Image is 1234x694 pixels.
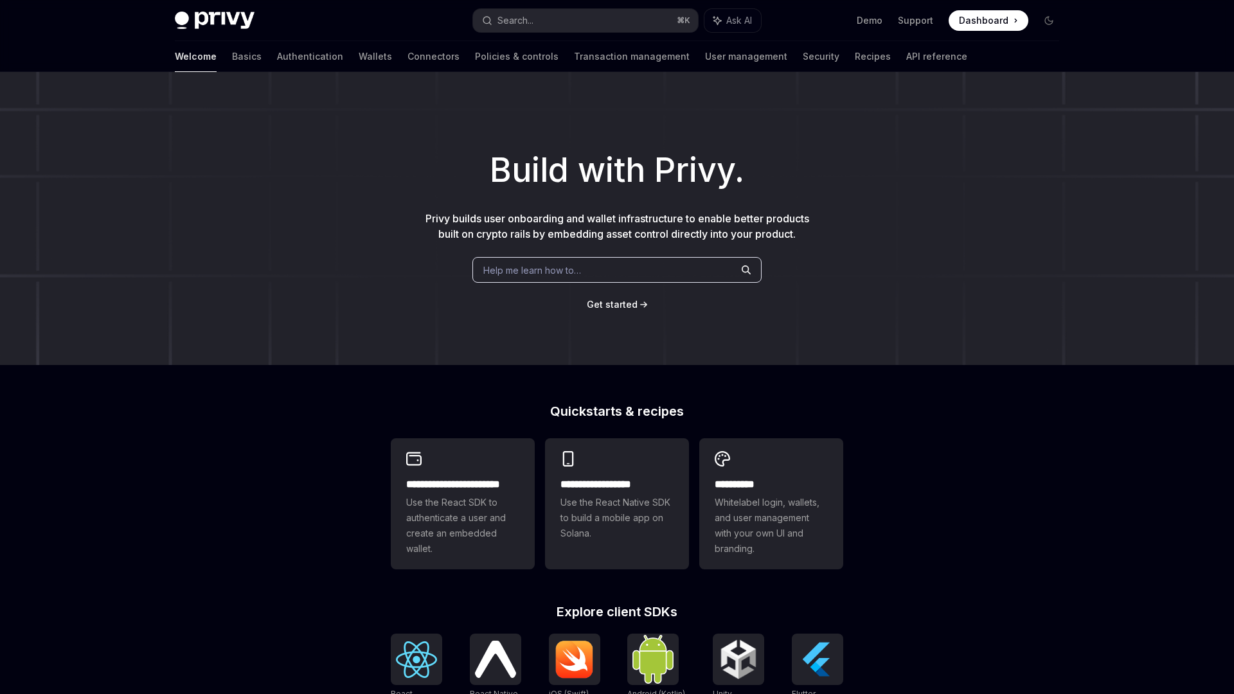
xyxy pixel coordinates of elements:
[396,641,437,678] img: React
[803,41,839,72] a: Security
[406,495,519,556] span: Use the React SDK to authenticate a user and create an embedded wallet.
[475,641,516,677] img: React Native
[857,14,882,27] a: Demo
[718,639,759,680] img: Unity
[906,41,967,72] a: API reference
[587,299,638,310] span: Get started
[175,12,255,30] img: dark logo
[574,41,690,72] a: Transaction management
[726,14,752,27] span: Ask AI
[699,438,843,569] a: **** *****Whitelabel login, wallets, and user management with your own UI and branding.
[587,298,638,311] a: Get started
[483,263,581,277] span: Help me learn how to…
[277,41,343,72] a: Authentication
[175,41,217,72] a: Welcome
[391,405,843,418] h2: Quickstarts & recipes
[560,495,674,541] span: Use the React Native SDK to build a mobile app on Solana.
[497,13,533,28] div: Search...
[704,9,761,32] button: Ask AI
[898,14,933,27] a: Support
[949,10,1028,31] a: Dashboard
[705,41,787,72] a: User management
[797,639,838,680] img: Flutter
[391,605,843,618] h2: Explore client SDKs
[855,41,891,72] a: Recipes
[232,41,262,72] a: Basics
[632,635,674,683] img: Android (Kotlin)
[475,41,559,72] a: Policies & controls
[959,14,1008,27] span: Dashboard
[715,495,828,556] span: Whitelabel login, wallets, and user management with your own UI and branding.
[545,438,689,569] a: **** **** **** ***Use the React Native SDK to build a mobile app on Solana.
[407,41,460,72] a: Connectors
[1039,10,1059,31] button: Toggle dark mode
[473,9,698,32] button: Search...⌘K
[425,212,809,240] span: Privy builds user onboarding and wallet infrastructure to enable better products built on crypto ...
[677,15,690,26] span: ⌘ K
[359,41,392,72] a: Wallets
[21,145,1213,195] h1: Build with Privy.
[554,640,595,679] img: iOS (Swift)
